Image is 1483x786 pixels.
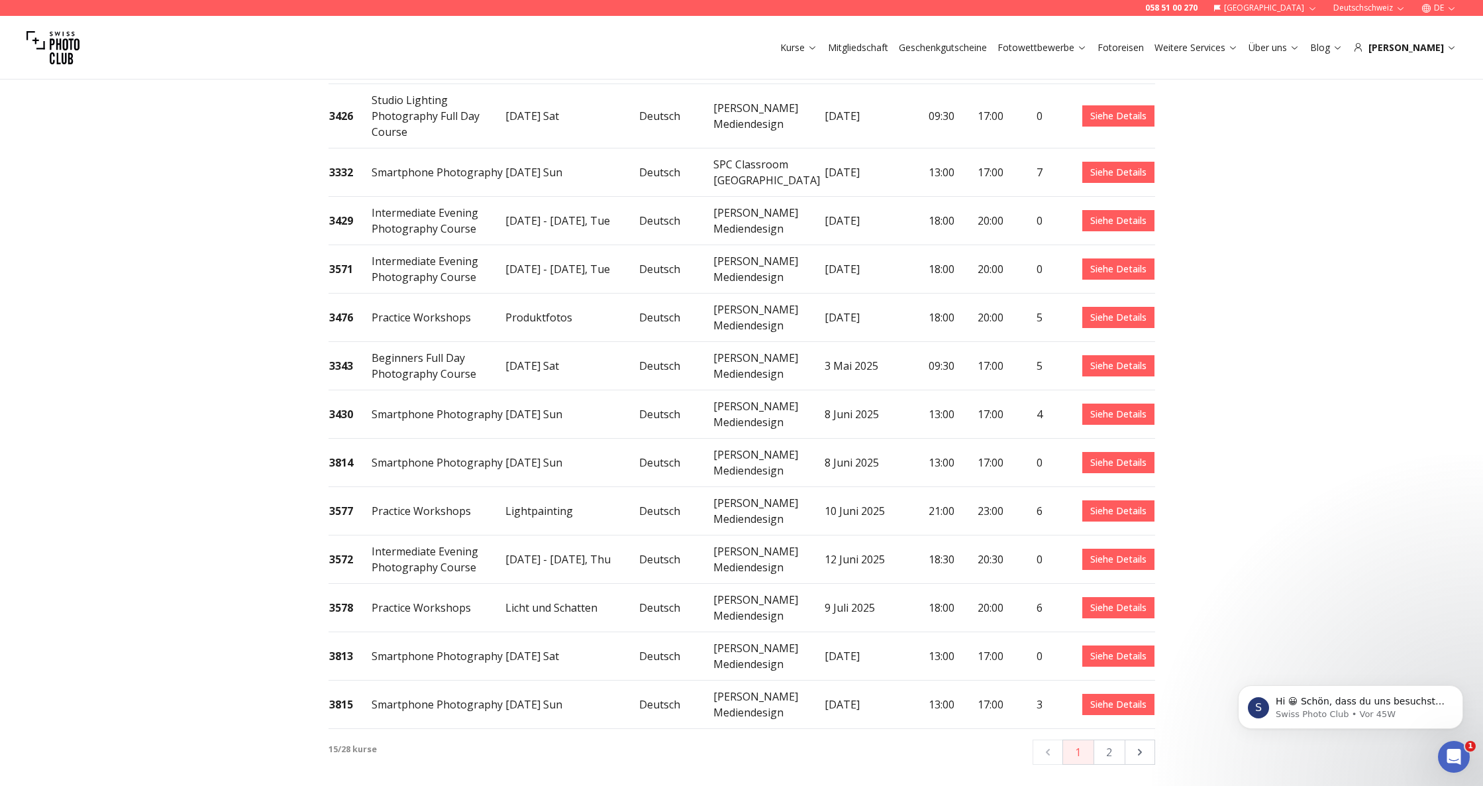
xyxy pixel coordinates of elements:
td: Intermediate Evening Photography Course [371,535,505,584]
td: 17:00 [977,84,1023,148]
a: Weitere Services [1154,41,1238,54]
td: Deutsch [639,681,712,729]
td: 18:00 [928,245,977,294]
td: 20:00 [977,197,1023,245]
td: 6 [1023,584,1043,632]
td: 23:00 [977,487,1023,535]
a: Siehe Details [1082,500,1154,522]
td: 18:00 [928,584,977,632]
td: Smartphone Photography [371,390,505,439]
a: Blog [1310,41,1343,54]
td: 0 [1023,439,1043,487]
td: Deutsch [639,535,712,584]
td: 20:00 [977,294,1023,342]
td: 3578 [329,584,371,632]
td: 0 [1023,632,1043,681]
b: 15 / 28 kurse [329,743,377,755]
td: [DATE] - [DATE], Tue [505,245,639,294]
td: Deutsch [639,439,712,487]
div: [PERSON_NAME] [1353,41,1457,54]
button: 2 [1094,740,1125,765]
td: [DATE] [824,148,928,197]
td: Deutsch [639,245,712,294]
td: 5 [1023,342,1043,390]
a: Über uns [1249,41,1300,54]
td: Smartphone Photography [371,632,505,681]
td: [PERSON_NAME] Mediendesign [713,584,825,632]
td: [PERSON_NAME] Mediendesign [713,535,825,584]
td: Deutsch [639,584,712,632]
td: [PERSON_NAME] Mediendesign [713,632,825,681]
td: Practice Workshops [371,584,505,632]
td: Deutsch [639,294,712,342]
td: Intermediate Evening Photography Course [371,197,505,245]
td: 3571 [329,245,371,294]
td: Deutsch [639,197,712,245]
td: Beginners Full Day Photography Course [371,342,505,390]
td: Lightpainting [505,487,639,535]
td: 3 Mai 2025 [824,342,928,390]
td: 13:00 [928,390,977,439]
td: 3814 [329,439,371,487]
td: 21:00 [928,487,977,535]
td: 13:00 [928,632,977,681]
td: Deutsch [639,632,712,681]
td: 3343 [329,342,371,390]
td: Deutsch [639,148,712,197]
a: Siehe Details [1082,258,1154,280]
button: Blog [1305,38,1348,57]
td: 10 Juni 2025 [824,487,928,535]
td: 3476 [329,294,371,342]
td: 6 [1023,487,1043,535]
img: Swiss photo club [26,21,79,74]
td: Produktfotos [505,294,639,342]
td: 17:00 [977,632,1023,681]
td: [DATE] Sun [505,681,639,729]
td: Studio Lighting Photography Full Day Course [371,84,505,148]
button: 1 [1062,740,1094,765]
td: 5 [1023,294,1043,342]
td: 0 [1023,245,1043,294]
a: Siehe Details [1082,162,1154,183]
td: [PERSON_NAME] Mediendesign [713,681,825,729]
td: 20:00 [977,584,1023,632]
td: 17:00 [977,681,1023,729]
button: Fotowettbewerbe [992,38,1092,57]
td: 3430 [329,390,371,439]
td: 0 [1023,197,1043,245]
td: 0 [1023,84,1043,148]
td: 0 [1023,535,1043,584]
td: 3332 [329,148,371,197]
button: Mitgliedschaft [823,38,894,57]
a: Siehe Details [1082,597,1154,618]
a: Siehe Details [1082,452,1154,473]
td: 20:30 [977,535,1023,584]
td: 3426 [329,84,371,148]
td: Practice Workshops [371,294,505,342]
a: Siehe Details [1082,105,1154,127]
a: Siehe Details [1082,549,1154,570]
td: Smartphone Photography [371,681,505,729]
td: [DATE] Sat [505,632,639,681]
td: [PERSON_NAME] Mediendesign [713,342,825,390]
td: 17:00 [977,390,1023,439]
a: Siehe Details [1082,694,1154,715]
a: 058 51 00 270 [1145,3,1198,13]
a: Siehe Details [1082,307,1154,328]
td: Intermediate Evening Photography Course [371,245,505,294]
td: [PERSON_NAME] Mediendesign [713,84,825,148]
td: 17:00 [977,148,1023,197]
a: Mitgliedschaft [828,41,888,54]
td: Deutsch [639,342,712,390]
a: Fotoreisen [1098,41,1144,54]
a: Siehe Details [1082,210,1154,231]
button: Weitere Services [1149,38,1243,57]
td: 3429 [329,197,371,245]
td: 17:00 [977,342,1023,390]
td: SPC Classroom [GEOGRAPHIC_DATA] [713,148,825,197]
td: 3813 [329,632,371,681]
td: [DATE] [824,294,928,342]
